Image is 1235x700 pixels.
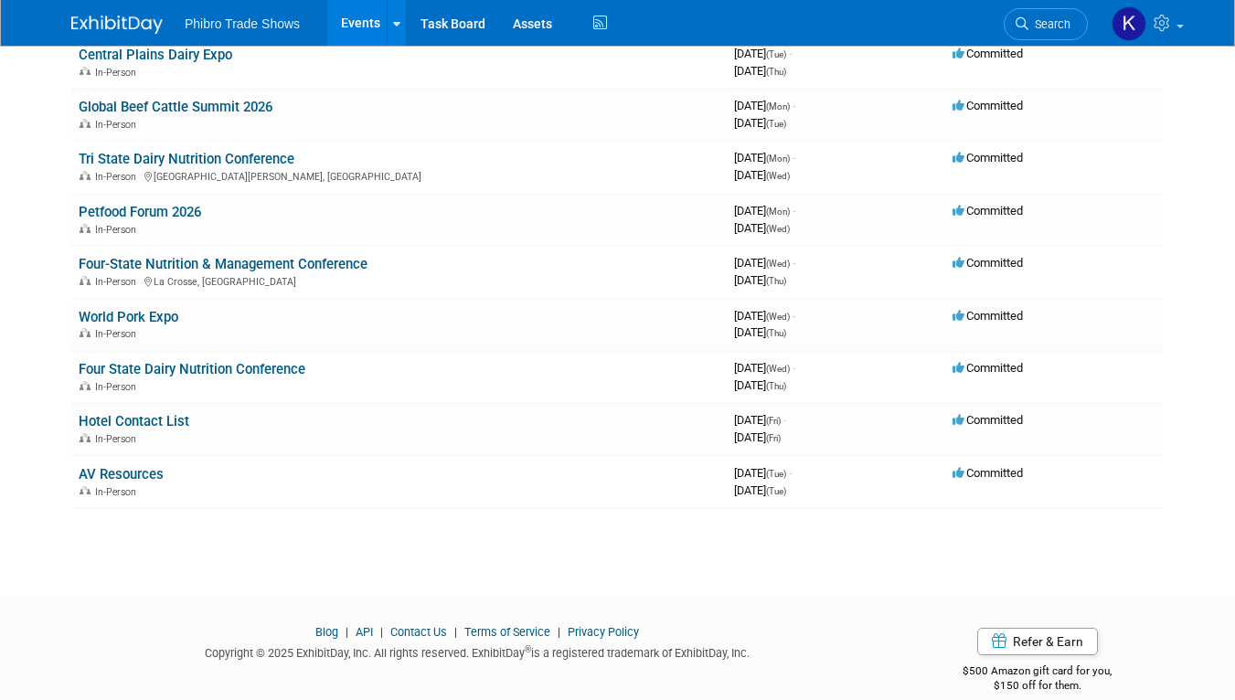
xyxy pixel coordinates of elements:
[766,154,790,164] span: (Mon)
[793,151,795,164] span: -
[793,256,795,270] span: -
[376,625,388,639] span: |
[734,413,786,427] span: [DATE]
[734,430,781,444] span: [DATE]
[734,168,790,182] span: [DATE]
[766,67,786,77] span: (Thu)
[734,466,792,480] span: [DATE]
[525,644,531,654] sup: ®
[953,309,1023,323] span: Committed
[734,221,790,235] span: [DATE]
[95,433,142,445] span: In-Person
[734,64,786,78] span: [DATE]
[766,469,786,479] span: (Tue)
[1112,6,1146,41] img: Karol Ehmen
[1004,8,1088,40] a: Search
[79,168,719,183] div: [GEOGRAPHIC_DATA][PERSON_NAME], [GEOGRAPHIC_DATA]
[80,433,90,442] img: In-Person Event
[80,486,90,495] img: In-Person Event
[766,486,786,496] span: (Tue)
[390,625,447,639] a: Contact Us
[766,364,790,374] span: (Wed)
[734,361,795,375] span: [DATE]
[185,16,300,31] span: Phibro Trade Shows
[953,256,1023,270] span: Committed
[464,625,550,639] a: Terms of Service
[953,413,1023,427] span: Committed
[911,652,1164,694] div: $500 Amazon gift card for you,
[734,256,795,270] span: [DATE]
[734,325,786,339] span: [DATE]
[793,309,795,323] span: -
[766,276,786,286] span: (Thu)
[450,625,462,639] span: |
[953,361,1023,375] span: Committed
[734,483,786,497] span: [DATE]
[79,273,719,288] div: La Crosse, [GEOGRAPHIC_DATA]
[766,207,790,217] span: (Mon)
[953,47,1023,60] span: Committed
[79,361,305,377] a: Four State Dairy Nutrition Conference
[793,99,795,112] span: -
[553,625,565,639] span: |
[79,256,367,272] a: Four-State Nutrition & Management Conference
[734,99,795,112] span: [DATE]
[793,204,795,217] span: -
[789,466,792,480] span: -
[356,625,373,639] a: API
[953,151,1023,164] span: Committed
[1028,17,1070,31] span: Search
[80,67,90,76] img: In-Person Event
[766,49,786,59] span: (Tue)
[80,171,90,180] img: In-Person Event
[80,224,90,233] img: In-Person Event
[95,486,142,498] span: In-Person
[766,312,790,322] span: (Wed)
[953,466,1023,480] span: Committed
[79,413,189,430] a: Hotel Contact List
[95,328,142,340] span: In-Person
[734,151,795,164] span: [DATE]
[80,328,90,337] img: In-Person Event
[766,259,790,269] span: (Wed)
[734,309,795,323] span: [DATE]
[315,625,338,639] a: Blog
[953,99,1023,112] span: Committed
[766,171,790,181] span: (Wed)
[80,381,90,390] img: In-Person Event
[766,381,786,391] span: (Thu)
[341,625,353,639] span: |
[79,204,201,220] a: Petfood Forum 2026
[734,47,792,60] span: [DATE]
[79,151,294,167] a: Tri State Dairy Nutrition Conference
[766,119,786,129] span: (Tue)
[766,101,790,111] span: (Mon)
[953,204,1023,217] span: Committed
[79,47,232,63] a: Central Plains Dairy Expo
[766,224,790,234] span: (Wed)
[734,378,786,392] span: [DATE]
[766,328,786,338] span: (Thu)
[568,625,639,639] a: Privacy Policy
[766,416,781,426] span: (Fri)
[95,171,142,183] span: In-Person
[71,641,884,662] div: Copyright © 2025 ExhibitDay, Inc. All rights reserved. ExhibitDay is a registered trademark of Ex...
[71,16,163,34] img: ExhibitDay
[766,433,781,443] span: (Fri)
[79,466,164,483] a: AV Resources
[95,67,142,79] span: In-Person
[734,204,795,217] span: [DATE]
[79,99,272,115] a: Global Beef Cattle Summit 2026
[734,273,786,287] span: [DATE]
[95,276,142,288] span: In-Person
[734,116,786,130] span: [DATE]
[783,413,786,427] span: -
[80,276,90,285] img: In-Person Event
[95,381,142,393] span: In-Person
[911,678,1164,694] div: $150 off for them.
[79,309,178,325] a: World Pork Expo
[789,47,792,60] span: -
[793,361,795,375] span: -
[95,119,142,131] span: In-Person
[80,119,90,128] img: In-Person Event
